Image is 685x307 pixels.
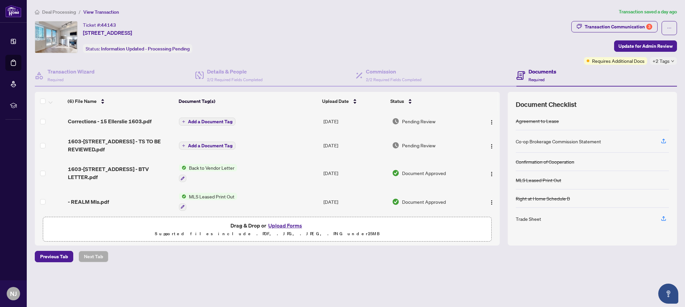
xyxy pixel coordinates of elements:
div: MLS Leased Print Out [516,176,561,184]
span: Drag & Drop or [230,221,304,230]
span: Add a Document Tag [188,119,232,124]
th: Upload Date [319,92,388,111]
span: Update for Admin Review [618,41,673,51]
td: [DATE] [321,111,390,132]
button: Status IconMLS Leased Print Out [179,193,237,211]
span: ellipsis [667,26,672,30]
span: Back to Vendor Letter [186,164,237,171]
img: Document Status [392,198,399,205]
th: (6) File Name [65,92,176,111]
button: Open asap [658,284,678,304]
span: [STREET_ADDRESS] [83,29,132,37]
span: Add a Document Tag [188,143,232,148]
img: Status Icon [179,164,186,171]
span: Status [390,98,404,105]
button: Add a Document Tag [179,117,235,126]
span: Required [528,77,545,82]
button: Previous Tab [35,251,73,262]
p: Supported files include .PDF, .JPG, .JPEG, .PNG under 25 MB [47,230,487,238]
span: plus [182,120,185,123]
span: 1603-[STREET_ADDRESS] - TS TO BE REVIEWED.pdf [68,137,174,153]
span: 2/2 Required Fields Completed [207,77,263,82]
img: Document Status [392,142,399,149]
li: / [79,8,81,16]
button: Add a Document Tag [179,118,235,126]
span: Drag & Drop orUpload FormsSupported files include .PDF, .JPG, .JPEG, .PNG under25MB [43,217,491,242]
img: Logo [489,171,494,177]
img: Logo [489,200,494,205]
button: Add a Document Tag [179,142,235,150]
span: plus [182,144,185,147]
span: (6) File Name [68,98,97,105]
div: Right at Home Schedule B [516,195,570,202]
span: Information Updated - Processing Pending [101,46,190,52]
img: logo [5,5,21,17]
h4: Documents [528,67,556,75]
span: Pending Review [402,142,435,149]
img: IMG-C12156842_1.jpg [35,21,77,53]
span: View Transaction [83,9,119,15]
div: Trade Sheet [516,215,541,222]
span: 44143 [101,22,116,28]
button: Transaction Communication3 [571,21,658,32]
th: Status [388,92,473,111]
div: Co-op Brokerage Commission Statement [516,138,601,145]
h4: Details & People [207,67,263,75]
img: Logo [489,144,494,149]
span: Corrections - 15 Ellerslie 1603.pdf [68,117,152,125]
span: 1603-[STREET_ADDRESS] - BTV LETTER.pdf [68,165,174,181]
th: Document Tag(s) [176,92,319,111]
span: NJ [10,289,17,298]
button: Upload Forms [266,221,304,230]
div: Transaction Communication [585,21,652,32]
span: Document Approved [402,169,446,177]
span: Document Approved [402,198,446,205]
h4: Commission [366,67,421,75]
img: Document Status [392,118,399,125]
div: Confirmation of Cooperation [516,158,574,165]
span: Document Checklist [516,100,577,109]
span: Deal Processing [42,9,76,15]
span: 2/2 Required Fields Completed [366,77,421,82]
button: Status IconBack to Vendor Letter [179,164,237,182]
div: Status: [83,44,192,53]
button: Logo [486,168,497,178]
span: - REALM Mls.pdf [68,198,109,206]
div: 3 [646,24,652,30]
article: Transaction saved a day ago [619,8,677,16]
button: Next Tab [79,251,108,262]
button: Add a Document Tag [179,141,235,150]
h4: Transaction Wizard [47,67,95,75]
span: +2 Tags [653,57,670,65]
img: Logo [489,120,494,125]
td: [DATE] [321,159,390,187]
img: Status Icon [179,193,186,200]
span: Upload Date [322,98,349,105]
span: Required [47,77,64,82]
span: home [35,10,39,14]
td: [DATE] [321,132,390,159]
button: Logo [486,140,497,151]
span: Requires Additional Docs [592,57,645,64]
button: Logo [486,196,497,207]
span: down [671,59,674,63]
div: Ticket #: [83,21,116,29]
span: Pending Review [402,118,435,125]
button: Logo [486,116,497,127]
div: Agreement to Lease [516,117,559,125]
button: Update for Admin Review [614,40,677,52]
span: MLS Leased Print Out [186,193,237,200]
img: Document Status [392,169,399,177]
td: [DATE] [321,187,390,216]
span: Previous Tab [40,251,68,262]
